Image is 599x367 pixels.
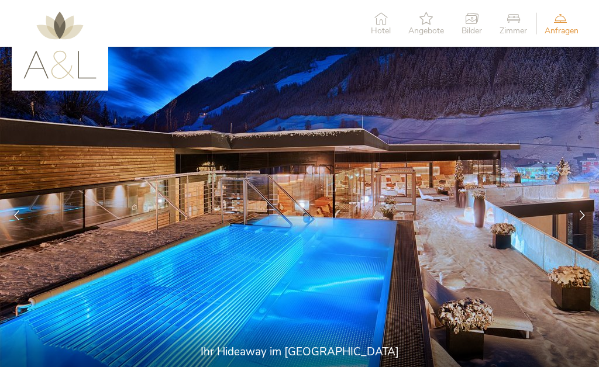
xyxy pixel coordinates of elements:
span: Angebote [408,27,444,35]
span: Anfragen [545,27,579,35]
span: Hotel [371,27,391,35]
span: Zimmer [500,27,527,35]
img: AMONTI & LUNARIS Wellnessresort [23,12,97,79]
span: Bilder [462,27,482,35]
